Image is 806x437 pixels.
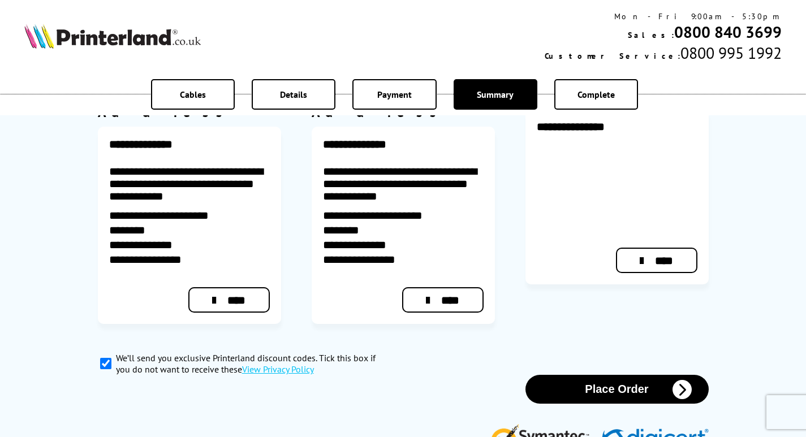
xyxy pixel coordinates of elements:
span: 0800 995 1992 [680,42,782,63]
a: modal_privacy [242,364,314,375]
div: Mon - Fri 9:00am - 5:30pm [545,11,782,21]
span: Customer Service: [545,51,680,61]
span: Details [280,89,307,100]
span: Sales: [628,30,674,40]
label: We’ll send you exclusive Printerland discount codes. Tick this box if you do not want to receive ... [116,352,391,375]
button: Place Order [525,375,709,404]
img: Printerland Logo [24,24,201,49]
span: Cables [180,89,206,100]
span: Complete [577,89,615,100]
span: Summary [477,89,514,100]
span: Payment [377,89,412,100]
a: 0800 840 3699 [674,21,782,42]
